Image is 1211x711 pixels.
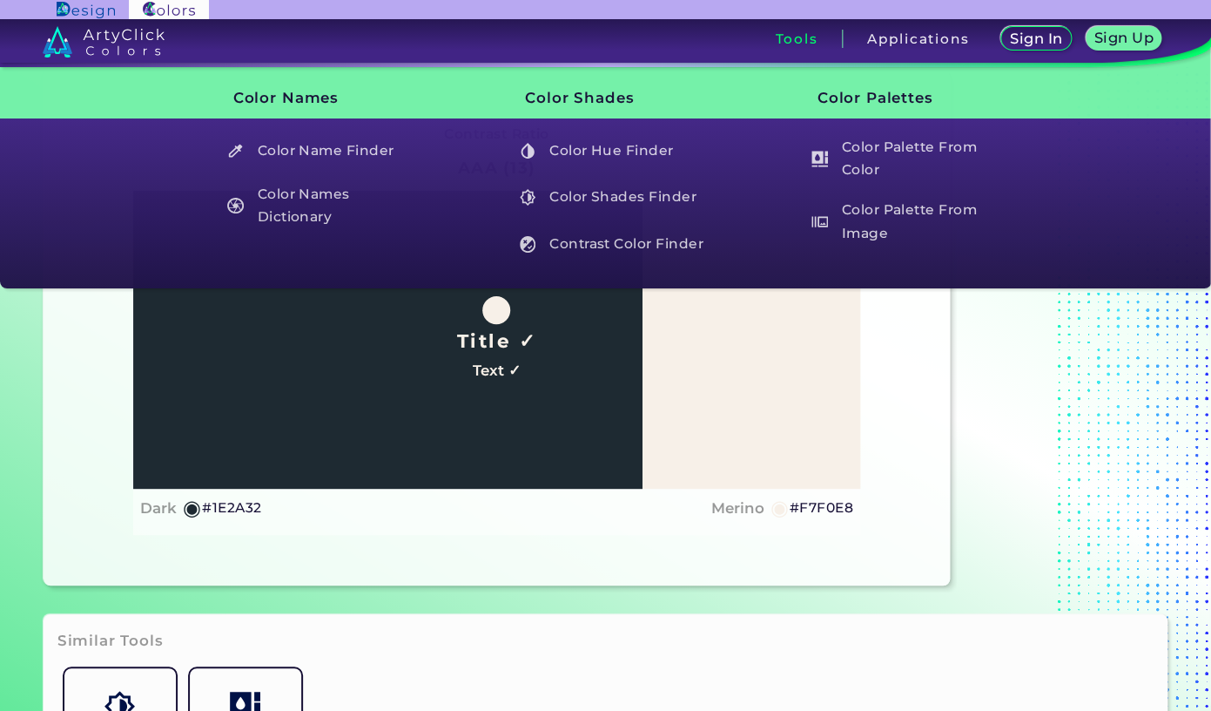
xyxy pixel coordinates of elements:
[496,77,716,120] h3: Color Shades
[520,236,536,253] img: icon_color_contrast_white.svg
[43,26,165,58] img: logo_artyclick_colors_white.svg
[802,197,1007,247] a: Color Palette From Image
[1089,28,1158,50] a: Sign Up
[711,496,764,521] h4: Merino
[511,134,714,167] h5: Color Hue Finder
[520,143,536,159] img: icon_color_hue_white.svg
[227,143,244,159] img: icon_color_name_finder_white.svg
[510,227,716,261] a: Contrast Color Finder
[219,134,422,167] h5: Color Name Finder
[57,2,115,18] img: ArtyClick Design logo
[867,32,969,45] h3: Applications
[811,213,828,230] img: icon_palette_from_image_white.svg
[57,631,164,652] h3: Similar Tools
[811,151,828,167] img: icon_col_pal_col_white.svg
[1013,32,1060,45] h5: Sign In
[1004,28,1067,50] a: Sign In
[473,358,521,383] h4: Text ✓
[218,134,423,167] a: Color Name Finder
[770,498,790,518] h5: ◉
[218,181,423,231] a: Color Names Dictionary
[511,181,714,214] h5: Color Shades Finder
[219,181,422,231] h5: Color Names Dictionary
[510,134,716,167] a: Color Hue Finder
[202,497,261,519] h5: #1E2A32
[775,32,817,45] h3: Tools
[804,134,1006,184] h5: Color Palette From Color
[790,497,853,519] h5: #F7F0E8
[520,189,536,206] img: icon_color_shades_white.svg
[456,328,536,354] h1: Title ✓
[511,227,714,261] h5: Contrast Color Finder
[227,198,244,214] img: icon_color_names_dictionary_white.svg
[140,496,177,521] h4: Dark
[788,77,1007,120] h3: Color Palettes
[804,197,1006,247] h5: Color Palette From Image
[1097,31,1151,44] h5: Sign Up
[183,498,202,518] h5: ◉
[802,134,1007,184] a: Color Palette From Color
[204,77,423,120] h3: Color Names
[510,181,716,214] a: Color Shades Finder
